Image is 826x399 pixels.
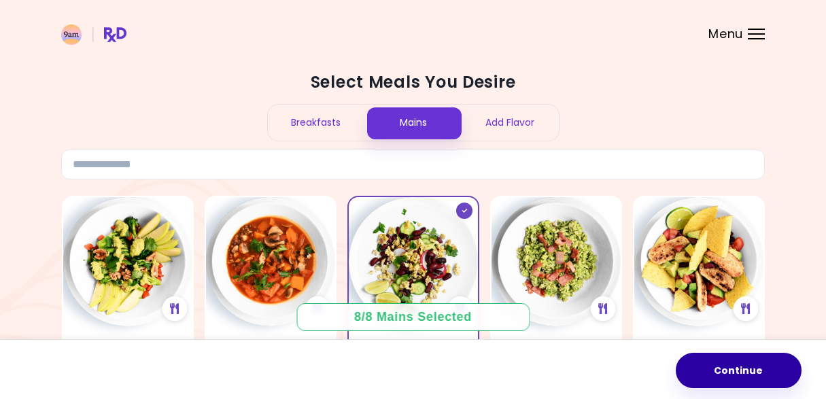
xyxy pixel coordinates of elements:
[61,24,126,45] img: RxDiet
[708,28,743,40] span: Menu
[734,296,758,321] div: See Meal Plan
[305,296,330,321] div: See Meal Plan
[591,296,615,321] div: See Meal Plan
[345,309,482,326] div: 8 / 8 Mains Selected
[268,105,365,141] div: Breakfasts
[364,105,462,141] div: Mains
[676,353,802,388] button: Continue
[61,71,765,93] h2: Select Meals You Desire
[462,105,559,141] div: Add Flavor
[448,296,472,321] div: See Meal Plan
[162,296,187,321] div: See Meal Plan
